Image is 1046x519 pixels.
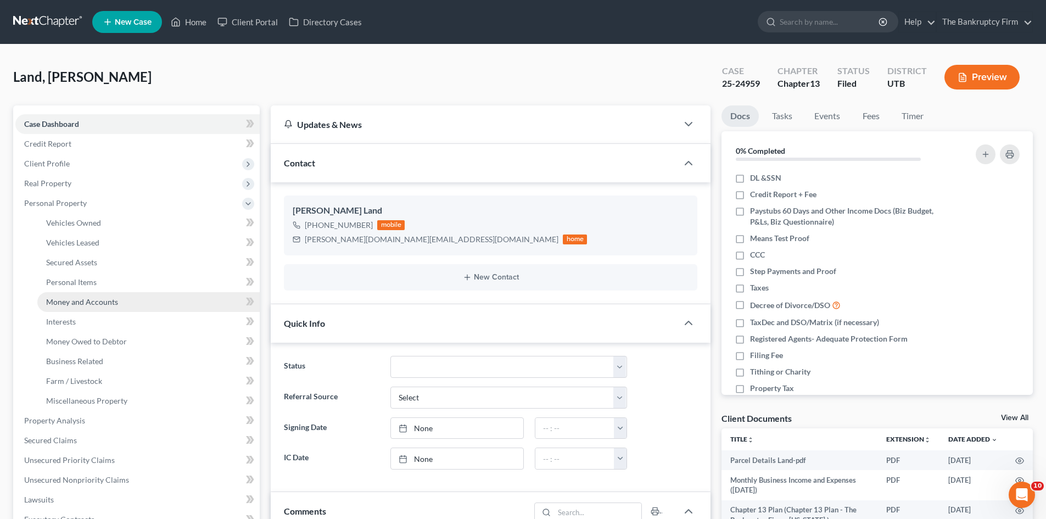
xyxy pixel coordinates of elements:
a: Tasks [763,105,801,127]
a: Events [806,105,849,127]
a: Titleunfold_more [730,435,754,443]
a: View All [1001,414,1028,422]
span: Money Owed to Debtor [46,337,127,346]
span: Credit Report [24,139,71,148]
td: [DATE] [939,470,1006,500]
span: Paystubs 60 Days and Other Income Docs (Biz Budget, P&Ls, Biz Questionnaire) [750,205,946,227]
div: Updates & News [284,119,664,130]
span: Unsecured Nonpriority Claims [24,475,129,484]
a: Vehicles Owned [37,213,260,233]
span: TaxDec and DSO/Matrix (if necessary) [750,317,879,328]
a: Home [165,12,212,32]
div: home [563,235,587,244]
a: None [391,448,523,469]
a: None [391,418,523,439]
span: Registered Agents- Adequate Protection Form [750,333,908,344]
a: Help [899,12,936,32]
span: 10 [1031,482,1044,490]
div: [PERSON_NAME] Land [293,204,689,217]
span: Personal Items [46,277,97,287]
a: Money and Accounts [37,292,260,312]
div: District [887,65,927,77]
td: PDF [877,470,939,500]
td: [DATE] [939,450,1006,470]
span: Means Test Proof [750,233,809,244]
a: Extensionunfold_more [886,435,931,443]
a: Property Analysis [15,411,260,431]
span: Money and Accounts [46,297,118,306]
span: CCC [750,249,765,260]
a: Date Added expand_more [948,435,998,443]
a: Personal Items [37,272,260,292]
span: Interests [46,317,76,326]
span: Case Dashboard [24,119,79,129]
td: PDF [877,450,939,470]
a: Unsecured Priority Claims [15,450,260,470]
a: Case Dashboard [15,114,260,134]
span: Farm / Livestock [46,376,102,386]
a: Miscellaneous Property [37,391,260,411]
div: Status [837,65,870,77]
i: unfold_more [747,437,754,443]
span: Credit Report + Fee [750,189,816,200]
span: Vehicles Owned [46,218,101,227]
a: Interests [37,312,260,332]
a: Fees [853,105,888,127]
a: Secured Assets [37,253,260,272]
span: Land, [PERSON_NAME] [13,69,152,85]
span: New Case [115,18,152,26]
span: Lawsuits [24,495,54,504]
div: Chapter [777,65,820,77]
span: Client Profile [24,159,70,168]
div: Client Documents [721,412,792,424]
span: Tithing or Charity [750,366,810,377]
span: Unsecured Priority Claims [24,455,115,465]
label: IC Date [278,448,384,470]
input: -- : -- [535,448,614,469]
div: mobile [377,220,405,230]
span: Personal Property [24,198,87,208]
label: Referral Source [278,387,384,409]
div: Case [722,65,760,77]
div: UTB [887,77,927,90]
a: Lawsuits [15,490,260,510]
span: Property Tax [750,383,794,394]
div: 25-24959 [722,77,760,90]
span: Taxes [750,282,769,293]
a: The Bankruptcy Firm [937,12,1032,32]
span: Miscellaneous Property [46,396,127,405]
span: Property Analysis [24,416,85,425]
span: Real Property [24,178,71,188]
a: Directory Cases [283,12,367,32]
a: Farm / Livestock [37,371,260,391]
a: Unsecured Nonpriority Claims [15,470,260,490]
span: 13 [810,78,820,88]
span: Step Payments and Proof [750,266,836,277]
a: Timer [893,105,932,127]
a: Client Portal [212,12,283,32]
span: Quick Info [284,318,325,328]
div: Chapter [777,77,820,90]
span: Decree of Divorce/DSO [750,300,830,311]
a: Secured Claims [15,431,260,450]
button: New Contact [293,273,689,282]
div: [PERSON_NAME][DOMAIN_NAME][EMAIL_ADDRESS][DOMAIN_NAME] [305,234,558,245]
strong: 0% Completed [736,146,785,155]
label: Signing Date [278,417,384,439]
div: Filed [837,77,870,90]
span: Business Related [46,356,103,366]
span: Contact [284,158,315,168]
i: unfold_more [924,437,931,443]
iframe: Intercom live chat [1009,482,1035,508]
input: Search by name... [780,12,880,32]
span: Vehicles Leased [46,238,99,247]
input: -- : -- [535,418,614,439]
span: DL &SSN [750,172,781,183]
span: Filing Fee [750,350,783,361]
a: Credit Report [15,134,260,154]
label: Status [278,356,384,378]
a: Docs [721,105,759,127]
span: [PHONE_NUMBER] [305,220,373,230]
span: Comments [284,506,326,516]
td: Parcel Details Land-pdf [721,450,877,470]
